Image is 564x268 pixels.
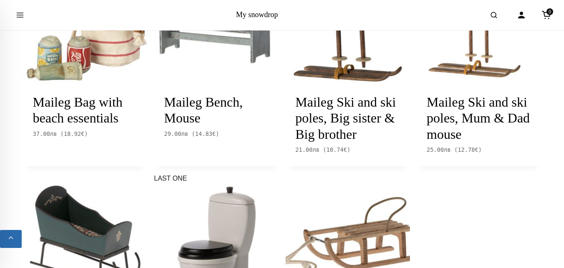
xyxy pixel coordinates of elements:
[427,146,451,153] span: 25.00
[444,146,451,153] span: лв
[236,10,278,19] a: My snowdrop
[64,130,85,137] span: 18.92
[475,146,478,153] span: €
[482,3,506,27] button: Open search
[33,94,123,125] a: Maileg Bag with beach essentials
[323,146,351,153] span: ( )
[344,146,347,153] span: €
[154,175,187,182] span: LAST ONE
[164,94,243,125] a: Maileg Bench, Mouse
[212,130,216,137] span: €
[81,130,84,137] span: €
[537,6,556,24] a: Cart
[326,146,347,153] span: 10.74
[458,146,478,153] span: 12.78
[296,146,320,153] span: 21.00
[313,146,320,153] span: лв
[61,130,88,137] span: ( )
[427,94,530,142] a: Maileg Ski and ski poles, Mum & Dad mouse
[454,146,482,153] span: ( )
[50,130,57,137] span: лв
[195,130,216,137] span: 14.83
[8,3,32,27] button: Open menu
[181,130,188,137] span: лв
[296,94,396,142] a: Maileg Ski and ski poles, Big sister & Big brother
[164,130,188,137] span: 29.00
[33,130,57,137] span: 37.00
[512,6,531,24] a: Account
[192,130,219,137] span: ( )
[546,8,553,15] span: 0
